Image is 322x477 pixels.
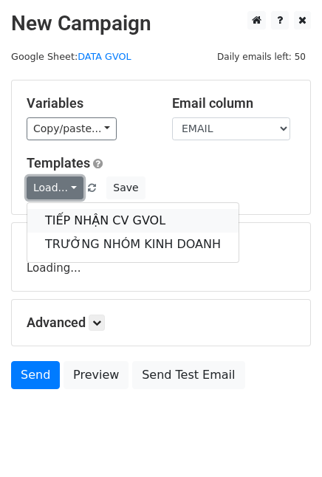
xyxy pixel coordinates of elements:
[27,117,117,140] a: Copy/paste...
[248,406,322,477] iframe: Chat Widget
[64,361,129,389] a: Preview
[27,176,83,199] a: Load...
[27,315,295,331] h5: Advanced
[172,95,295,111] h5: Email column
[132,361,244,389] a: Send Test Email
[27,209,239,233] a: TIẾP NHẬN CV GVOL
[27,95,150,111] h5: Variables
[212,49,311,65] span: Daily emails left: 50
[27,233,239,256] a: TRƯỞNG NHÓM KINH DOANH
[11,11,311,36] h2: New Campaign
[212,51,311,62] a: Daily emails left: 50
[78,51,131,62] a: DATA GVOL
[11,361,60,389] a: Send
[248,406,322,477] div: Tiện ích trò chuyện
[106,176,145,199] button: Save
[11,51,131,62] small: Google Sheet:
[27,155,90,171] a: Templates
